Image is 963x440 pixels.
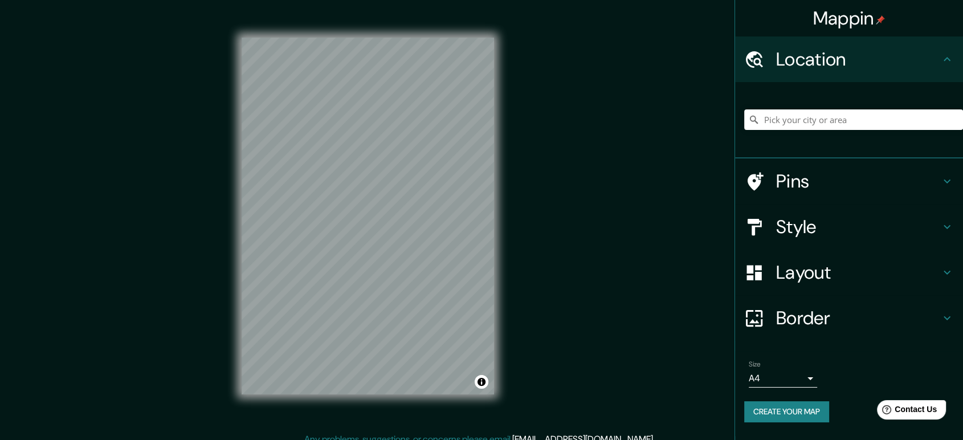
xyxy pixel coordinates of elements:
canvas: Map [242,38,494,394]
iframe: Help widget launcher [862,396,950,427]
div: Pins [735,158,963,204]
div: Style [735,204,963,250]
h4: Style [776,215,940,238]
h4: Mappin [813,7,886,30]
h4: Border [776,307,940,329]
h4: Location [776,48,940,71]
img: pin-icon.png [876,15,885,25]
label: Size [749,360,761,369]
div: Border [735,295,963,341]
input: Pick your city or area [744,109,963,130]
h4: Layout [776,261,940,284]
button: Create your map [744,401,829,422]
div: Layout [735,250,963,295]
div: Location [735,36,963,82]
h4: Pins [776,170,940,193]
button: Toggle attribution [475,375,488,389]
div: A4 [749,369,817,388]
